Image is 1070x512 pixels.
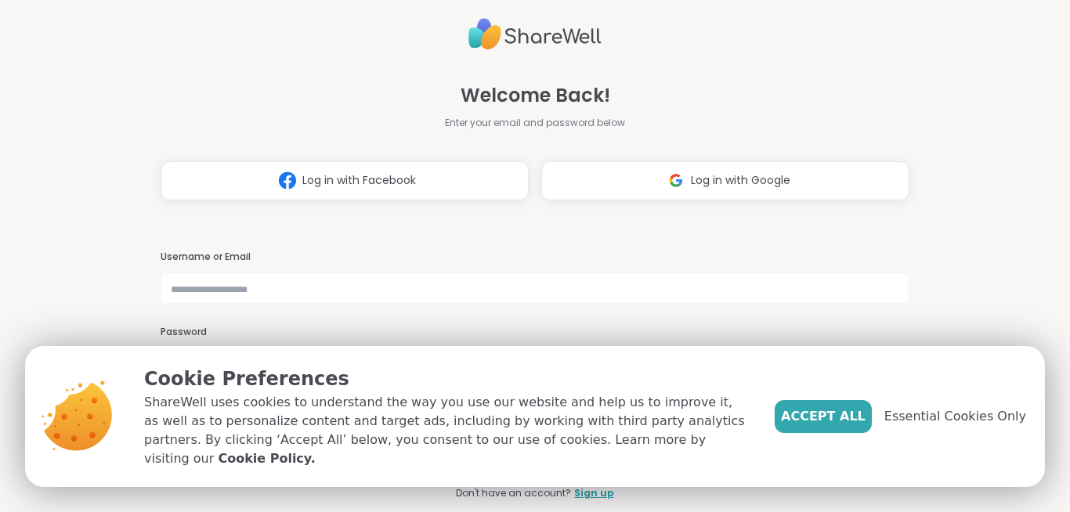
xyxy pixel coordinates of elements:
span: Welcome Back! [461,81,610,110]
span: Log in with Facebook [302,172,416,189]
button: Log in with Google [541,161,909,200]
span: Log in with Google [691,172,790,189]
button: Log in with Facebook [161,161,529,200]
p: Cookie Preferences [144,365,750,393]
a: Cookie Policy. [218,449,315,468]
img: ShareWell Logomark [273,166,302,195]
span: Enter your email and password below [445,116,625,130]
h3: Username or Email [161,251,909,264]
p: ShareWell uses cookies to understand the way you use our website and help us to improve it, as we... [144,393,750,468]
span: Accept All [781,407,866,426]
button: Accept All [775,400,872,433]
img: ShareWell Logomark [661,166,691,195]
h3: Password [161,326,909,339]
a: Sign up [574,486,614,500]
span: Don't have an account? [456,486,571,500]
span: Essential Cookies Only [884,407,1026,426]
img: ShareWell Logo [468,12,602,56]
